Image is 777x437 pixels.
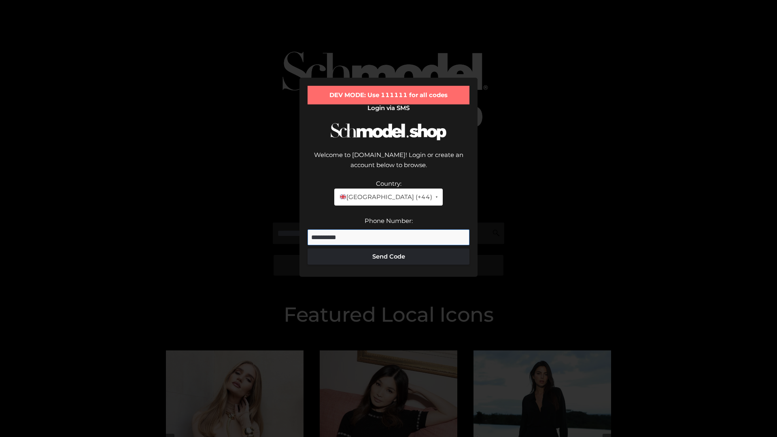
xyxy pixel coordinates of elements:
[376,180,401,187] label: Country:
[308,86,469,104] div: DEV MODE: Use 111111 for all codes
[328,116,449,148] img: Schmodel Logo
[308,150,469,178] div: Welcome to [DOMAIN_NAME]! Login or create an account below to browse.
[308,248,469,265] button: Send Code
[365,217,413,225] label: Phone Number:
[339,192,432,202] span: [GEOGRAPHIC_DATA] (+44)
[340,194,346,200] img: 🇬🇧
[308,104,469,112] h2: Login via SMS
